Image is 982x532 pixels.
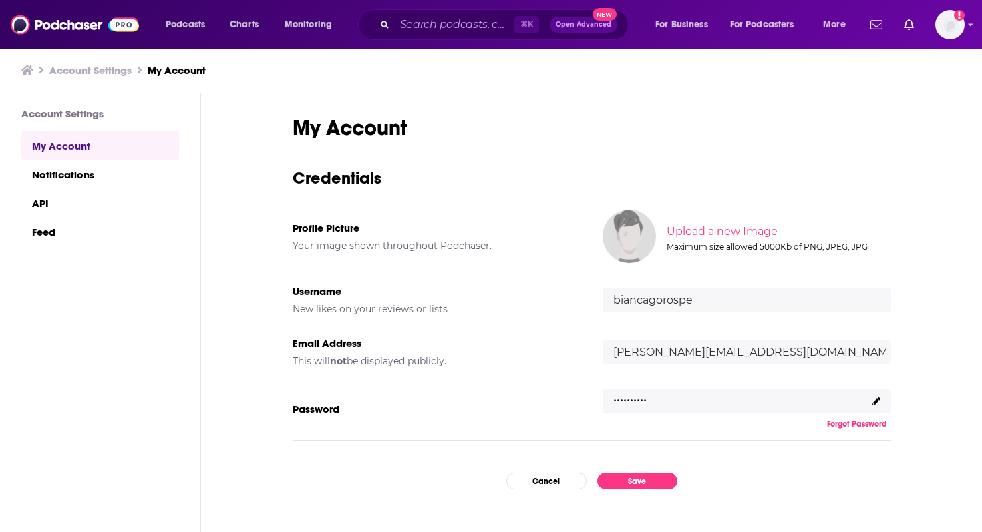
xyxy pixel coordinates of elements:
svg: Add a profile image [954,10,965,21]
div: Search podcasts, credits, & more... [371,9,641,40]
button: Save [597,473,677,489]
a: Account Settings [49,64,132,77]
h5: Your image shown throughout Podchaser. [293,240,581,252]
a: Notifications [21,160,179,188]
a: Charts [221,14,267,35]
button: Cancel [506,473,587,489]
h5: Username [293,285,581,298]
img: Podchaser - Follow, Share and Rate Podcasts [11,12,139,37]
span: Open Advanced [556,21,611,28]
button: Show profile menu [935,10,965,39]
span: For Business [655,15,708,34]
h3: Credentials [293,168,891,188]
button: open menu [156,14,222,35]
span: Logged in as biancagorospe [935,10,965,39]
h5: Email Address [293,337,581,350]
button: open menu [275,14,349,35]
span: Monitoring [285,15,332,34]
span: More [823,15,846,34]
button: Open AdvancedNew [550,17,617,33]
h5: Profile Picture [293,222,581,234]
img: Your profile image [603,210,656,263]
a: Show notifications dropdown [865,13,888,36]
h5: New likes on your reviews or lists [293,303,581,315]
h5: Password [293,403,581,415]
h1: My Account [293,115,891,141]
b: not [330,355,347,367]
button: open menu [721,14,814,35]
a: API [21,188,179,217]
p: .......... [613,386,647,405]
input: username [603,288,891,312]
a: My Account [148,64,206,77]
a: Feed [21,217,179,246]
input: email [603,340,891,364]
span: New [593,8,617,21]
h3: Account Settings [21,107,179,120]
span: Charts [230,15,259,34]
div: Maximum size allowed 5000Kb of PNG, JPEG, JPG [667,242,888,252]
button: Forgot Password [823,419,891,429]
span: For Podcasters [730,15,794,34]
input: Search podcasts, credits, & more... [395,14,514,35]
button: open menu [814,14,862,35]
h5: This will be displayed publicly. [293,355,581,367]
span: ⌘ K [514,16,539,33]
span: Podcasts [166,15,205,34]
button: open menu [646,14,725,35]
img: User Profile [935,10,965,39]
a: My Account [21,131,179,160]
a: Show notifications dropdown [898,13,919,36]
